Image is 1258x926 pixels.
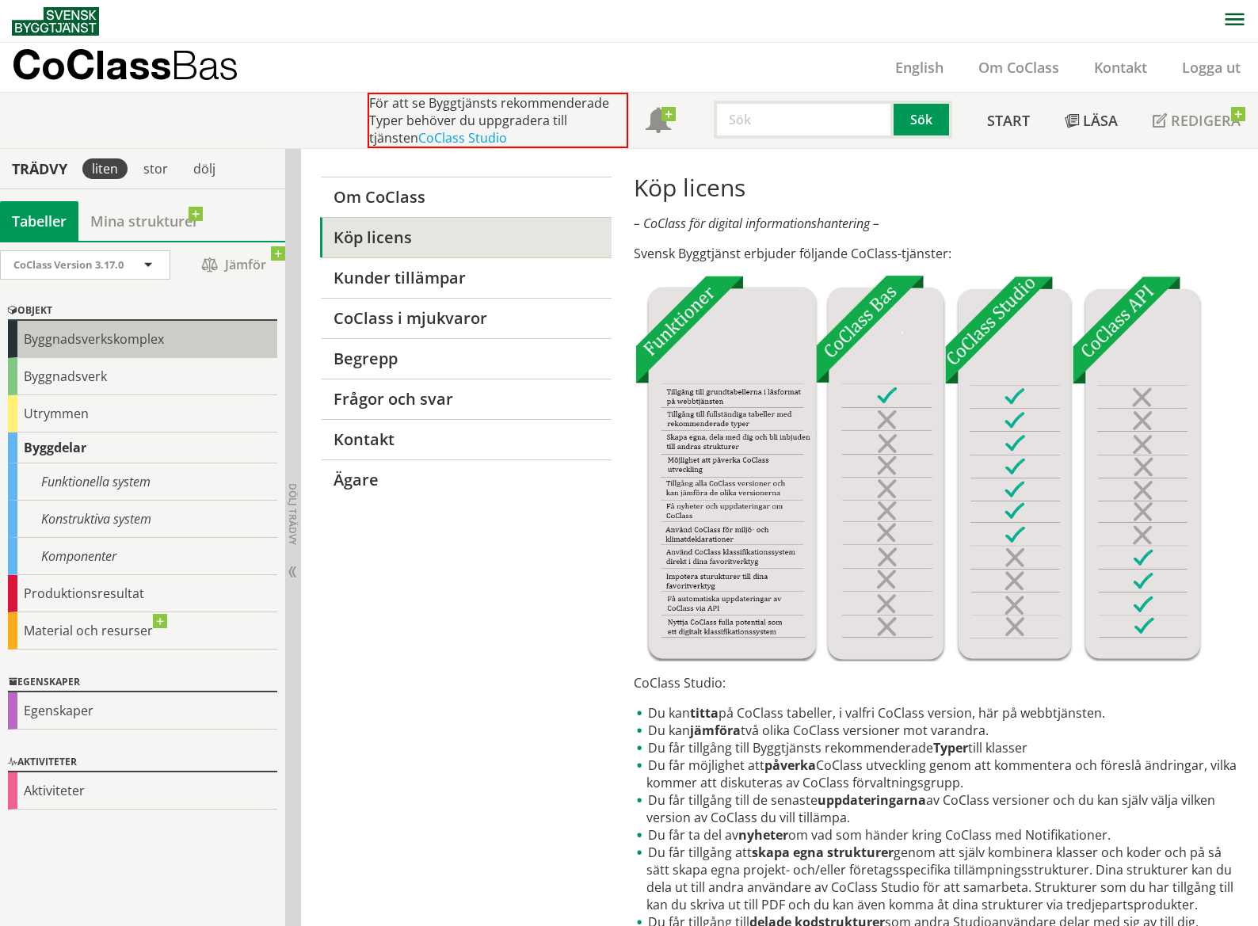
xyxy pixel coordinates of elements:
li: Du får tillgång till de senaste av CoClass versioner och du kan själv välja vilken version av CoC... [634,791,1238,826]
input: Sök [714,101,894,139]
a: Start [970,93,1047,148]
button: Sök [894,101,952,139]
li: Du kan två olika CoClass versioner mot varandra. [634,722,1238,739]
p: CoClass Studio: [634,674,1238,692]
a: CoClass i mjukvaror [320,298,611,338]
div: Aktiviteter [8,753,277,772]
strong: titta [690,704,719,722]
span: Jämför [186,251,281,279]
span: Redigera [1171,111,1241,130]
a: Redigera [1135,93,1258,148]
p: CoClass [12,55,238,74]
li: Du kan på CoClass tabeller, i valfri CoClass version, här på webbtjänsten. [634,704,1238,722]
div: Aktiviteter [8,772,277,810]
div: Komponenter [8,538,277,575]
div: liten [82,158,128,179]
a: Om CoClass [961,58,1077,77]
p: Svensk Byggtjänst erbjuder följande CoClass-tjänster: [634,245,1238,262]
a: English [878,58,961,77]
span: Bas [171,41,238,88]
div: Byggnadsverk [8,358,277,395]
strong: påverka [764,756,816,774]
div: Byggnadsverkskomplex [8,321,277,358]
div: Egenskaper [8,673,277,692]
a: Logga ut [1165,58,1258,77]
div: Byggdelar [8,433,277,463]
span: Notifikationer [646,109,671,135]
strong: Typer [933,739,968,756]
a: CoClassBas [12,43,273,92]
strong: uppdateringarna [818,791,926,809]
div: dölj [184,158,225,179]
strong: nyheter [738,826,788,844]
div: För att se Byggtjänsts rekommenderade Typer behöver du uppgradera till tjänsten [368,93,628,148]
li: Du får tillgång till Byggtjänsts rekommenderade till klasser [634,739,1238,756]
div: Material och resurser [8,612,277,650]
li: Du får möjlighet att CoClass utveckling genom att kommentera och föreslå ändringar, vilka kommer ... [634,756,1238,791]
div: Produktionsresultat [8,575,277,612]
a: Kunder tillämpar [320,257,611,298]
img: Tjnster-Tabell_CoClassBas-Studio-API2022-12-22.jpg [634,275,1202,661]
div: Utrymmen [8,395,277,433]
span: Start [987,111,1030,130]
a: Läsa [1047,93,1135,148]
a: CoClass Studio [418,129,507,147]
a: Kontakt [320,419,611,459]
a: Begrepp [320,338,611,379]
div: Objekt [8,302,277,321]
a: Köp licens [320,217,611,257]
strong: jämföra [690,722,741,739]
a: Mina strukturer [78,201,211,241]
div: Konstruktiva system [8,501,277,538]
h1: Köp licens [634,173,1238,202]
div: Trädvy [3,160,76,177]
div: Egenskaper [8,692,277,730]
a: Om CoClass [320,177,611,217]
span: Läsa [1083,111,1118,130]
a: Kontakt [1077,58,1165,77]
img: Svensk Byggtjänst [12,7,99,36]
li: Du får ta del av om vad som händer kring CoClass med Notifikationer. [634,826,1238,844]
li: Du får tillgång att genom att själv kombinera klasser och koder och på så sätt skapa egna projekt... [634,844,1238,913]
a: Frågor och svar [320,379,611,419]
span: Dölj trädvy [286,483,299,545]
span: CoClass Version 3.17.0 [13,257,124,272]
em: – CoClass för digital informationshantering – [634,215,879,232]
a: Ägare [320,459,611,500]
strong: skapa egna strukturer [752,844,894,861]
div: stor [134,158,177,179]
div: Funktionella system [8,463,277,501]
